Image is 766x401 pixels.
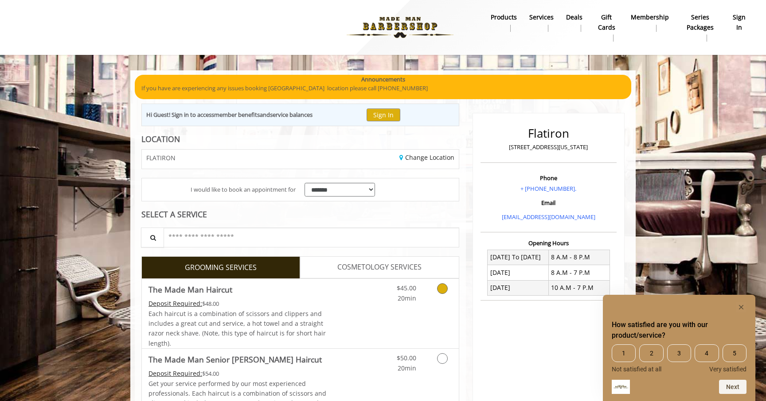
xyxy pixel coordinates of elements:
span: Very satisfied [709,366,746,373]
span: Each haircut is a combination of scissors and clippers and includes a great cut and service, a ho... [149,309,326,347]
b: service balances [270,111,313,119]
div: Hi Guest! Sign in to access and [146,110,313,120]
td: [DATE] [488,265,549,280]
a: Productsproducts [485,11,523,34]
span: 4 [695,344,719,362]
td: [DATE] [488,280,549,295]
span: $50.00 [397,354,416,362]
span: I would like to book an appointment for [191,185,296,194]
h3: Email [483,200,614,206]
a: Series packagesSeries packages [675,11,726,44]
td: 8 A.M - 8 P.M [548,250,610,265]
b: LOCATION [141,134,180,144]
span: COSMETOLOGY SERVICES [337,262,422,273]
div: SELECT A SERVICE [141,210,459,219]
span: 5 [723,344,746,362]
a: + [PHONE_NUMBER]. [520,185,576,193]
b: member benefits [214,111,260,119]
span: GROOMING SERVICES [185,262,257,274]
span: This service needs some Advance to be paid before we block your appointment [149,299,202,308]
img: Made Man Barbershop logo [339,3,461,52]
td: [DATE] To [DATE] [488,250,549,265]
button: Next question [719,380,746,394]
b: products [491,12,517,22]
h3: Opening Hours [481,240,617,246]
span: Not satisfied at all [612,366,661,373]
span: FLATIRON [146,154,176,161]
span: 20min [398,294,416,302]
span: 2 [639,344,663,362]
td: 8 A.M - 7 P.M [548,265,610,280]
b: Series packages [681,12,719,32]
b: Services [529,12,554,22]
b: sign in [732,12,747,32]
b: Membership [631,12,669,22]
b: Announcements [361,75,405,84]
a: Gift cardsgift cards [589,11,625,44]
span: This service needs some Advance to be paid before we block your appointment [149,369,202,378]
b: gift cards [595,12,618,32]
h2: Flatiron [483,127,614,140]
a: [EMAIL_ADDRESS][DOMAIN_NAME] [502,213,595,221]
h2: How satisfied are you with our product/service? Select an option from 1 to 5, with 1 being Not sa... [612,320,746,341]
a: ServicesServices [523,11,560,34]
td: 10 A.M - 7 P.M [548,280,610,295]
a: sign insign in [726,11,753,34]
button: Sign In [367,108,400,121]
button: Service Search [141,227,164,247]
b: The Made Man Senior [PERSON_NAME] Haircut [149,353,322,366]
span: 1 [612,344,636,362]
span: $45.00 [397,284,416,292]
div: How satisfied are you with our product/service? Select an option from 1 to 5, with 1 being Not sa... [612,344,746,373]
a: Change Location [399,153,454,162]
p: If you have are experiencing any issues booking [GEOGRAPHIC_DATA] location please call [PHONE_NUM... [141,84,625,93]
p: [STREET_ADDRESS][US_STATE] [483,143,614,152]
div: $54.00 [149,369,327,378]
div: $48.00 [149,299,327,308]
a: DealsDeals [560,11,589,34]
span: 3 [667,344,691,362]
button: Hide survey [736,302,746,312]
h3: Phone [483,175,614,181]
div: How satisfied are you with our product/service? Select an option from 1 to 5, with 1 being Not sa... [612,302,746,394]
b: The Made Man Haircut [149,283,232,296]
span: 20min [398,364,416,372]
a: MembershipMembership [625,11,675,34]
b: Deals [566,12,582,22]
